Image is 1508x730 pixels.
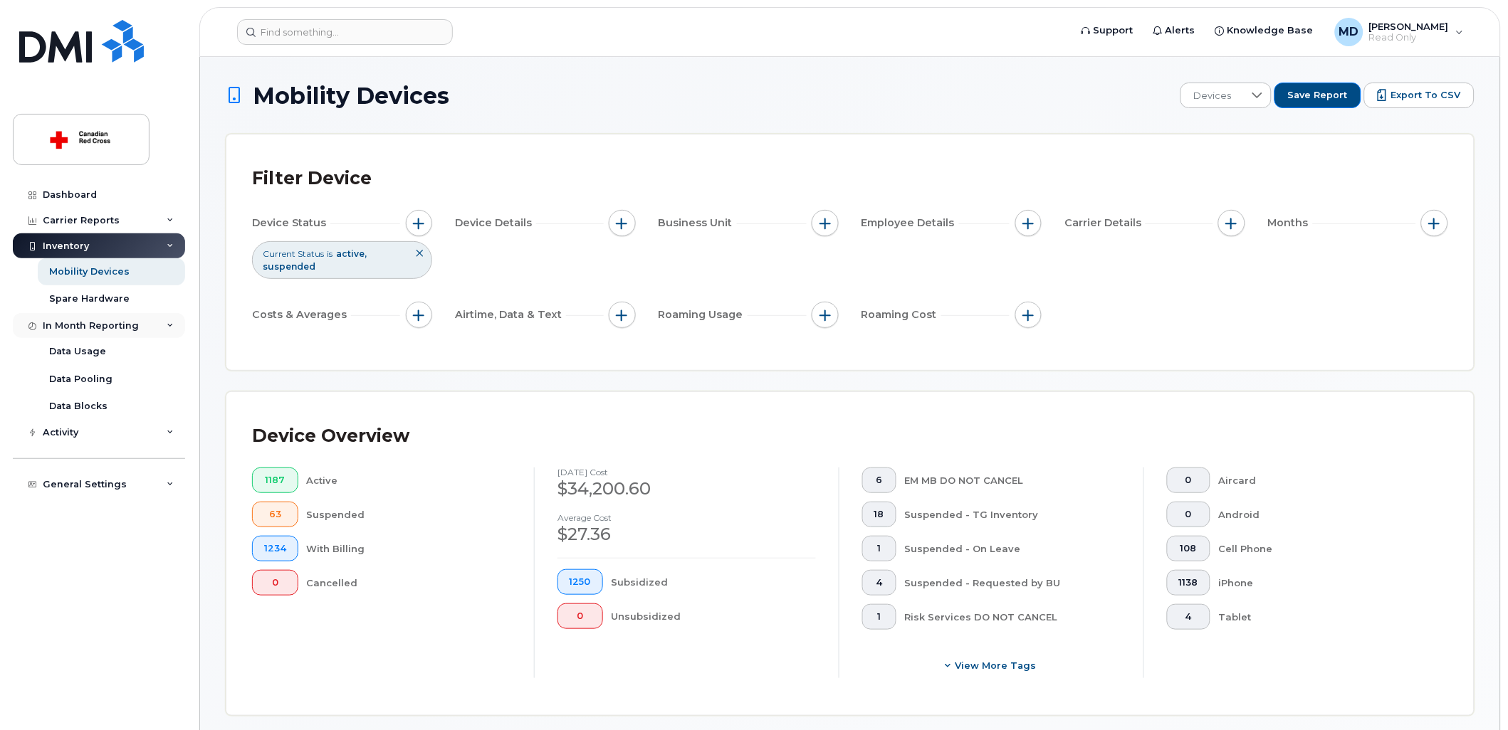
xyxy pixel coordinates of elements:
span: 4 [874,577,884,588]
button: 0 [252,570,298,596]
span: Export to CSV [1391,89,1461,102]
span: Costs & Averages [252,307,351,322]
div: Suspended [307,502,512,527]
button: 1250 [557,569,603,595]
span: Roaming Cost [862,307,941,322]
span: Current Status [263,248,324,260]
span: Devices [1181,83,1245,109]
div: Subsidized [612,569,817,595]
div: Cancelled [307,570,512,596]
button: 1 [862,604,896,630]
h4: Average cost [557,513,816,522]
button: 0 [1167,467,1210,493]
span: 0 [570,610,591,622]
button: 108 [1167,536,1210,561]
span: 1 [874,611,884,623]
span: Airtime, Data & Text [455,307,566,322]
div: EM MB DO NOT CANCEL [905,467,1121,493]
div: Suspended - TG Inventory [905,502,1121,527]
span: View more tags [955,659,1037,672]
button: 4 [862,570,896,596]
button: 4 [1167,604,1210,630]
span: 1234 [264,543,286,554]
button: 1138 [1167,570,1210,596]
div: Risk Services DO NOT CANCEL [905,604,1121,630]
button: 1234 [252,536,298,561]
span: suspended [263,261,315,272]
button: 0 [557,603,603,629]
button: 18 [862,502,896,527]
span: Roaming Usage [659,307,748,322]
span: Mobility Devices [253,83,449,108]
span: 108 [1179,543,1198,554]
span: 18 [874,509,884,520]
div: Tablet [1219,604,1426,630]
span: Months [1268,216,1313,231]
button: Export to CSV [1364,83,1475,108]
div: $34,200.60 [557,477,816,501]
div: Device Overview [252,418,409,455]
span: Employee Details [862,216,959,231]
span: Business Unit [659,216,737,231]
div: Cell Phone [1219,536,1426,561]
span: 1250 [570,576,591,588]
div: Suspended - On Leave [905,536,1121,561]
div: Suspended - Requested by BU [905,570,1121,596]
span: Save Report [1288,89,1348,102]
div: iPhone [1219,570,1426,596]
div: Aircard [1219,467,1426,493]
span: 1 [874,543,884,554]
button: 1 [862,536,896,561]
span: 6 [874,475,884,486]
span: 0 [264,577,286,588]
button: Save Report [1274,83,1361,108]
span: 1187 [264,475,286,486]
div: With Billing [307,536,512,561]
button: 63 [252,502,298,527]
span: is [327,248,333,260]
span: Device Details [455,216,536,231]
button: 0 [1167,502,1210,527]
div: Active [307,467,512,493]
h4: [DATE] cost [557,467,816,477]
span: 63 [264,509,286,520]
button: 6 [862,467,896,493]
span: 1138 [1179,577,1198,588]
button: View more tags [862,652,1121,678]
span: 0 [1179,475,1198,486]
span: Device Status [252,216,330,231]
div: Android [1219,502,1426,527]
span: active [336,248,367,259]
span: Carrier Details [1064,216,1146,231]
div: Filter Device [252,160,372,197]
span: 0 [1179,509,1198,520]
button: 1187 [252,467,298,493]
span: 4 [1179,611,1198,623]
div: Unsubsidized [612,603,817,629]
div: $27.36 [557,522,816,546]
